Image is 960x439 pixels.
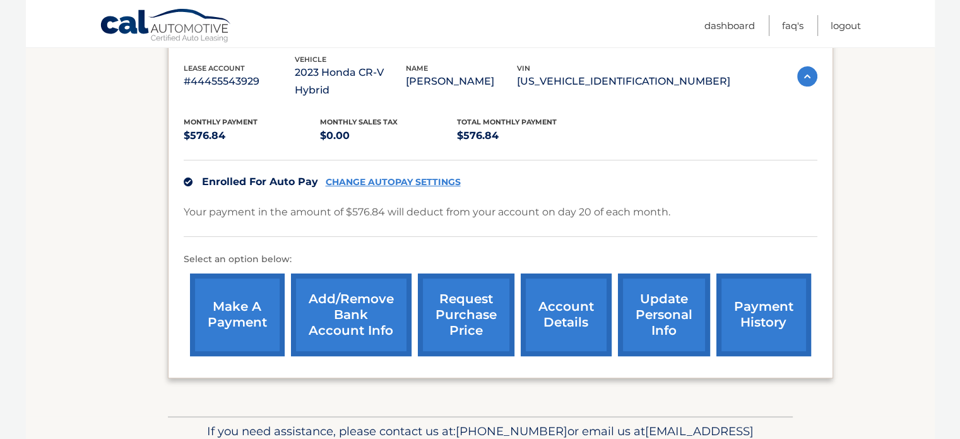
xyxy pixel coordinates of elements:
[184,117,258,126] span: Monthly Payment
[797,66,817,87] img: accordion-active.svg
[517,73,730,90] p: [US_VEHICLE_IDENTIFICATION_NUMBER]
[782,15,803,36] a: FAQ's
[457,127,594,145] p: $576.84
[418,274,514,356] a: request purchase price
[291,274,412,356] a: Add/Remove bank account info
[184,177,193,186] img: check.svg
[295,64,406,99] p: 2023 Honda CR-V Hybrid
[456,424,567,438] span: [PHONE_NUMBER]
[320,117,398,126] span: Monthly sales Tax
[517,64,530,73] span: vin
[190,274,285,356] a: make a payment
[326,177,461,188] a: CHANGE AUTOPAY SETTINGS
[831,15,861,36] a: Logout
[184,252,817,267] p: Select an option below:
[184,127,321,145] p: $576.84
[202,176,318,188] span: Enrolled For Auto Pay
[521,274,612,356] a: account details
[618,274,710,356] a: update personal info
[184,203,670,221] p: Your payment in the amount of $576.84 will deduct from your account on day 20 of each month.
[320,127,457,145] p: $0.00
[406,64,428,73] span: name
[406,73,517,90] p: [PERSON_NAME]
[184,64,245,73] span: lease account
[295,55,326,64] span: vehicle
[704,15,755,36] a: Dashboard
[716,274,811,356] a: payment history
[100,8,232,45] a: Cal Automotive
[184,73,295,90] p: #44455543929
[457,117,557,126] span: Total Monthly Payment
